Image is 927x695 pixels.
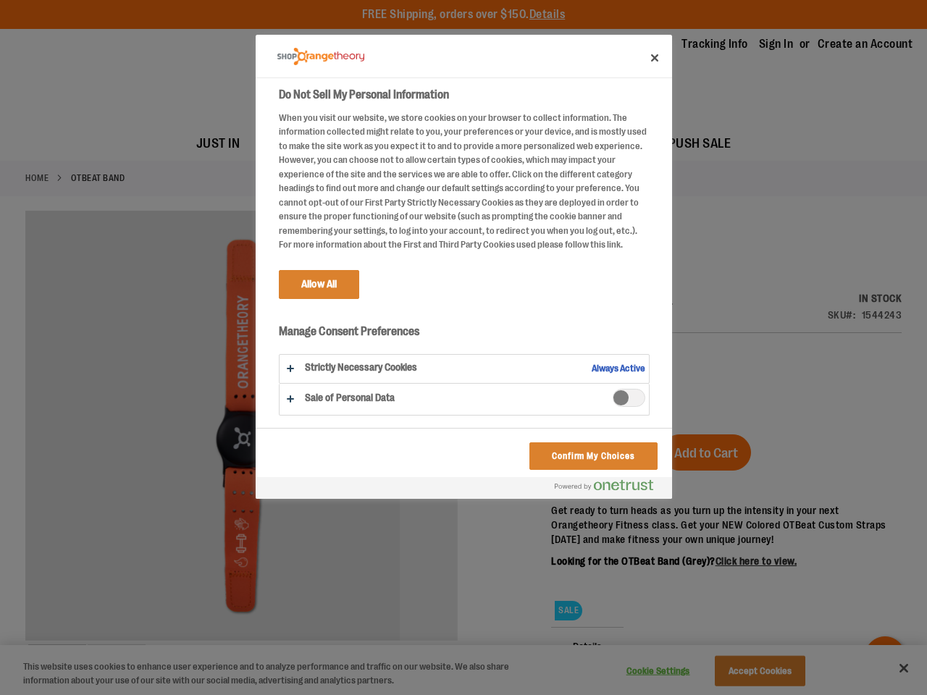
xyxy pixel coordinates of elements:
[277,48,364,66] img: Company Logo
[256,35,672,499] div: Do Not Sell My Personal Information
[277,42,364,71] div: Company Logo
[279,324,650,347] h3: Manage Consent Preferences
[639,42,671,74] button: Close
[555,479,653,491] img: Powered by OneTrust Opens in a new Tab
[555,479,665,497] a: Powered by OneTrust Opens in a new Tab
[279,111,650,252] div: When you visit our website, we store cookies on your browser to collect information. The informat...
[279,270,359,299] button: Allow All
[613,389,645,407] span: Sale of Personal Data
[256,35,672,499] div: Preference center
[529,442,657,470] button: Confirm My Choices
[279,86,650,104] h2: Do Not Sell My Personal Information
